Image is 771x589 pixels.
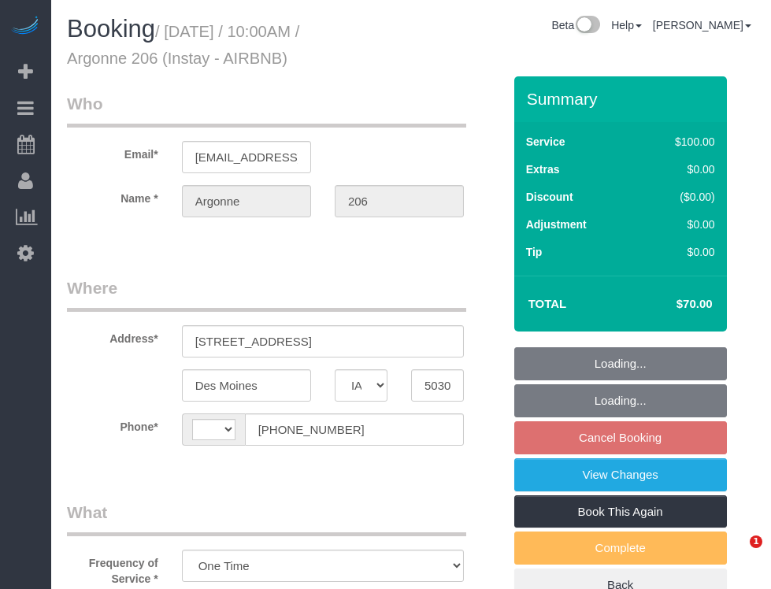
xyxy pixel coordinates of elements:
[67,276,466,312] legend: Where
[642,244,715,260] div: $0.00
[514,495,727,528] a: Book This Again
[182,369,311,402] input: City*
[55,141,170,162] label: Email*
[514,458,727,491] a: View Changes
[611,19,642,31] a: Help
[55,325,170,346] label: Address*
[55,413,170,435] label: Phone*
[67,23,299,67] small: / [DATE] / 10:00AM / Argonne 206 (Instay - AIRBNB)
[653,19,751,31] a: [PERSON_NAME]
[526,244,543,260] label: Tip
[642,134,715,150] div: $100.00
[67,15,155,43] span: Booking
[245,413,464,446] input: Phone*
[642,161,715,177] div: $0.00
[642,217,715,232] div: $0.00
[528,297,567,310] strong: Total
[67,92,466,128] legend: Who
[750,535,762,548] span: 1
[717,535,755,573] iframe: Intercom live chat
[55,185,170,206] label: Name *
[526,217,587,232] label: Adjustment
[9,16,41,38] img: Automaid Logo
[67,501,466,536] legend: What
[526,189,573,205] label: Discount
[411,369,464,402] input: Zip Code*
[642,189,715,205] div: ($0.00)
[527,90,719,108] h3: Summary
[526,161,560,177] label: Extras
[628,298,712,311] h4: $70.00
[551,19,600,31] a: Beta
[182,185,311,217] input: First Name*
[182,141,311,173] input: Email*
[335,185,464,217] input: Last Name*
[526,134,565,150] label: Service
[574,16,600,36] img: New interface
[55,550,170,587] label: Frequency of Service *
